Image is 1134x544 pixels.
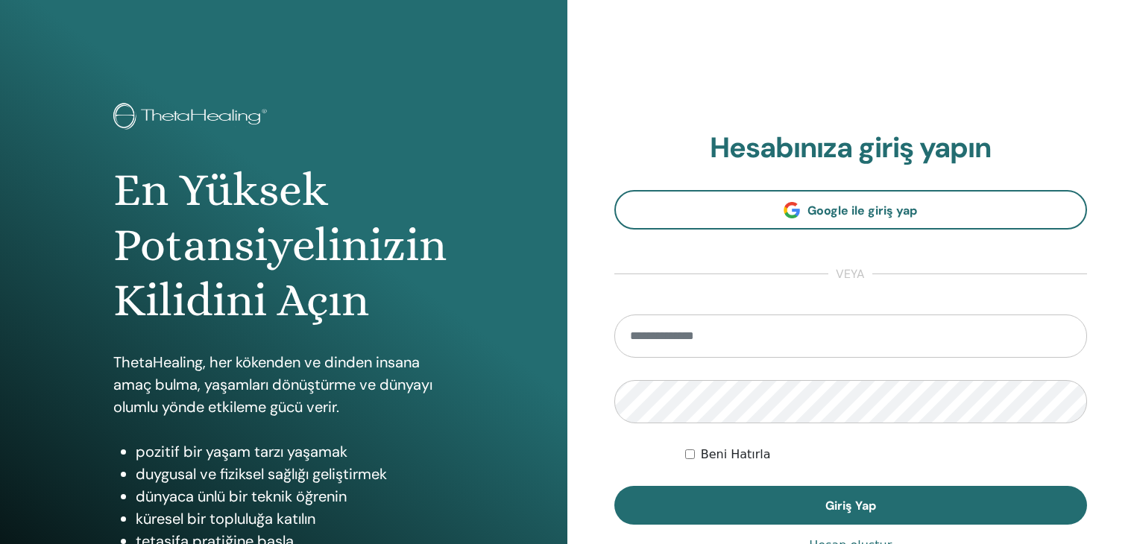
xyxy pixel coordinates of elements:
[136,463,454,485] li: duygusal ve fiziksel sağlığı geliştirmek
[828,265,872,283] span: veya
[113,162,454,329] h1: En Yüksek Potansiyelinizin Kilidini Açın
[614,131,1088,165] h2: Hesabınıza giriş yapın
[614,190,1088,230] a: Google ile giriş yap
[701,446,771,464] label: Beni Hatırla
[136,485,454,507] li: dünyaca ünlü bir teknik öğrenin
[825,498,876,513] span: Giriş Yap
[807,203,917,218] span: Google ile giriş yap
[136,440,454,463] li: pozitif bir yaşam tarzı yaşamak
[614,486,1088,525] button: Giriş Yap
[685,446,1087,464] div: Keep me authenticated indefinitely or until I manually logout
[113,351,454,418] p: ThetaHealing, her kökenden ve dinden insana amaç bulma, yaşamları dönüştürme ve dünyayı olumlu yö...
[136,507,454,530] li: küresel bir topluluğa katılın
